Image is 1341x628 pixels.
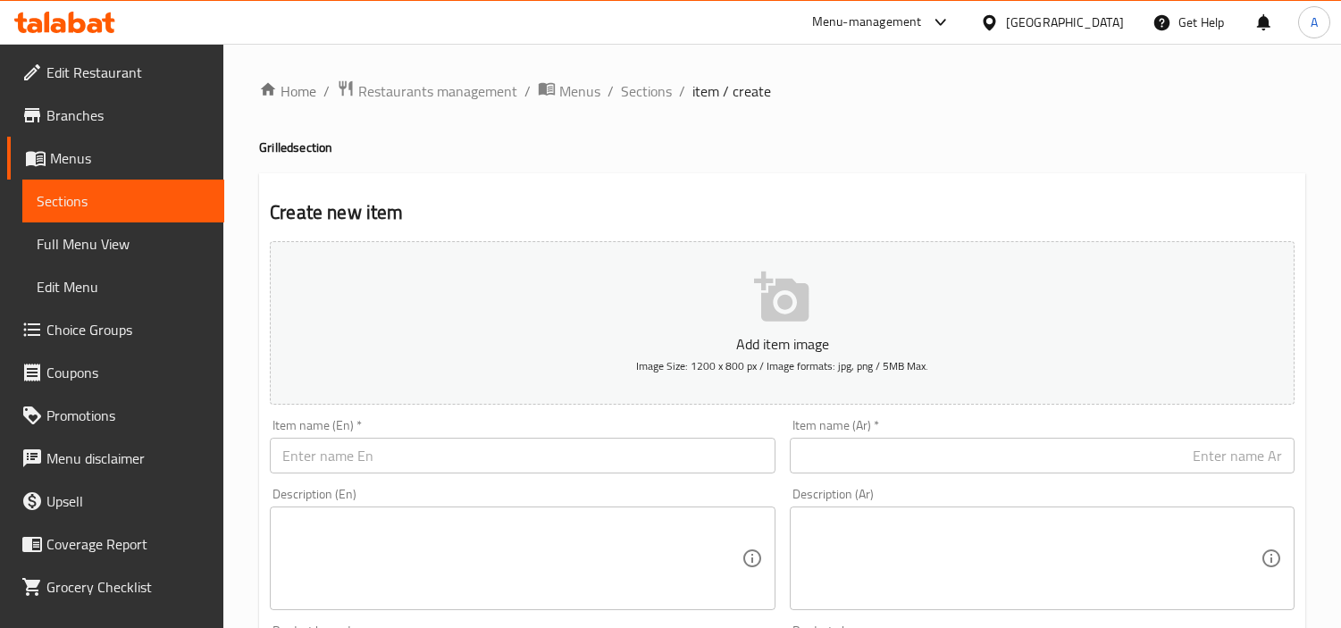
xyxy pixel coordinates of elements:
[50,147,210,169] span: Menus
[259,80,1305,103] nav: breadcrumb
[46,362,210,383] span: Coupons
[337,80,517,103] a: Restaurants management
[259,138,1305,156] h4: Grilled section
[636,356,928,376] span: Image Size: 1200 x 800 px / Image formats: jpg, png / 5MB Max.
[46,62,210,83] span: Edit Restaurant
[358,80,517,102] span: Restaurants management
[46,576,210,598] span: Grocery Checklist
[22,265,224,308] a: Edit Menu
[608,80,614,102] li: /
[812,12,922,33] div: Menu-management
[270,241,1295,405] button: Add item imageImage Size: 1200 x 800 px / Image formats: jpg, png / 5MB Max.
[7,565,224,608] a: Grocery Checklist
[7,437,224,480] a: Menu disclaimer
[559,80,600,102] span: Menus
[259,80,316,102] a: Home
[270,199,1295,226] h2: Create new item
[298,333,1267,355] p: Add item image
[7,394,224,437] a: Promotions
[1311,13,1318,32] span: A
[621,80,672,102] a: Sections
[37,190,210,212] span: Sections
[46,105,210,126] span: Branches
[1006,13,1124,32] div: [GEOGRAPHIC_DATA]
[7,308,224,351] a: Choice Groups
[323,80,330,102] li: /
[7,94,224,137] a: Branches
[679,80,685,102] li: /
[7,351,224,394] a: Coupons
[7,51,224,94] a: Edit Restaurant
[7,523,224,565] a: Coverage Report
[46,448,210,469] span: Menu disclaimer
[22,222,224,265] a: Full Menu View
[524,80,531,102] li: /
[22,180,224,222] a: Sections
[7,480,224,523] a: Upsell
[46,319,210,340] span: Choice Groups
[692,80,771,102] span: item / create
[46,533,210,555] span: Coverage Report
[37,233,210,255] span: Full Menu View
[37,276,210,297] span: Edit Menu
[46,405,210,426] span: Promotions
[538,80,600,103] a: Menus
[46,490,210,512] span: Upsell
[7,137,224,180] a: Menus
[270,438,775,473] input: Enter name En
[790,438,1295,473] input: Enter name Ar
